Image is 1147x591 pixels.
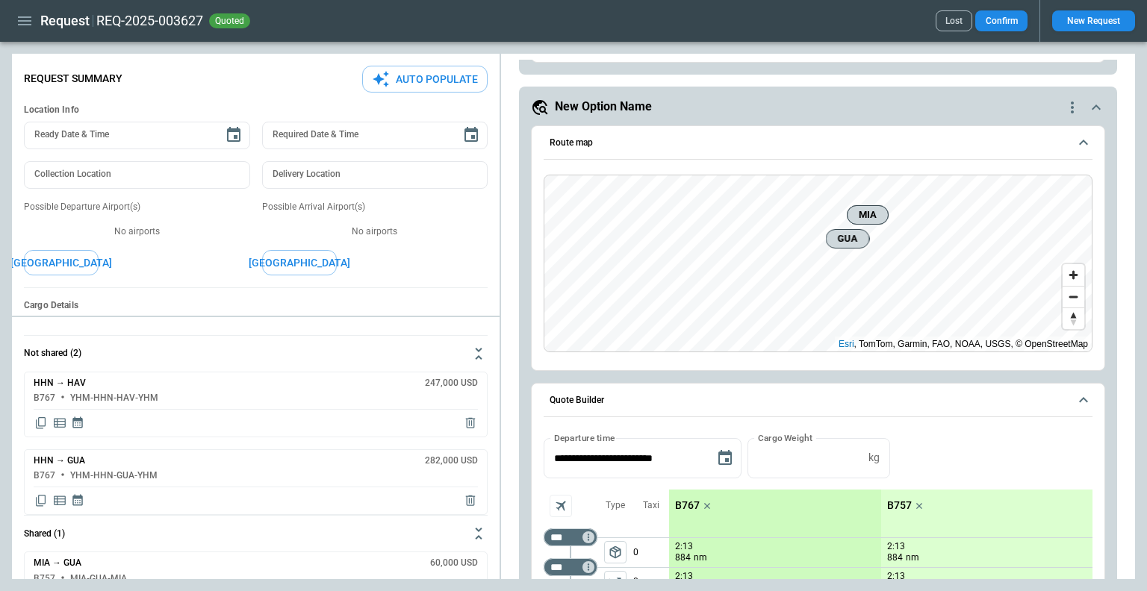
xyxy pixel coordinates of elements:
label: Cargo Weight [758,431,812,444]
h6: Cargo Details [24,300,488,311]
h6: 60,000 USD [430,558,478,568]
span: Aircraft selection [550,495,572,517]
label: Departure time [554,431,615,444]
p: 884 [675,551,691,564]
h6: Not shared (2) [24,348,81,358]
span: Delete quote [463,493,478,508]
p: Possible Departure Airport(s) [24,201,250,213]
button: New Request [1052,10,1135,31]
button: [GEOGRAPHIC_DATA] [24,250,99,276]
button: New Option Namequote-option-actions [531,98,1105,116]
button: Choose date, selected date is Aug 28, 2025 [710,443,740,473]
button: Confirm [975,10,1028,31]
h6: 282,000 USD [425,456,478,466]
h5: New Option Name [555,98,652,115]
span: Copy quote content [34,416,49,431]
button: [GEOGRAPHIC_DATA] [262,250,337,276]
h6: MIA-GUA-MIA [70,574,127,584]
p: 2:13 [675,571,693,582]
button: Reset bearing to north [1063,307,1084,329]
p: 0 [633,538,669,567]
p: Taxi [643,499,659,512]
button: Zoom in [1063,264,1084,286]
p: kg [868,451,880,464]
h6: YHM-HHN-HAV-YHM [70,393,158,403]
button: Auto Populate [362,66,488,93]
p: Type [606,499,625,512]
div: Too short [544,528,597,546]
span: Delete quote [463,416,478,431]
div: Not shared (2) [24,372,488,515]
span: Display detailed quote content [52,416,67,431]
h6: Quote Builder [550,395,604,405]
span: Display quote schedule [71,416,84,431]
button: Lost [936,10,972,31]
button: Choose date [456,120,486,150]
div: , TomTom, Garmin, FAO, NOAA, USGS, © OpenStreetMap [839,337,1088,351]
h6: B757 [34,574,55,584]
h6: MIA → GUA [34,558,81,568]
span: GUA [833,231,863,246]
p: 884 [887,551,903,564]
h2: REQ-2025-003627 [96,12,203,30]
p: B767 [675,499,700,512]
button: Route map [544,126,1092,160]
p: No airports [24,225,250,238]
h6: HHN → HAV [34,378,86,388]
span: Copy quote content [34,493,49,508]
h6: 247,000 USD [425,378,478,388]
h6: YHM-HHN-GUA-YHM [70,471,158,481]
p: Possible Arrival Airport(s) [262,201,488,213]
button: left aligned [604,541,627,563]
h6: HHN → GUA [34,456,85,466]
p: nm [906,551,919,564]
h6: B767 [34,393,55,403]
h6: Location Info [24,104,488,116]
p: 2:13 [675,541,693,552]
span: Display detailed quote content [52,493,67,508]
p: nm [694,551,707,564]
span: quoted [212,16,247,26]
button: Not shared (2) [24,336,488,372]
span: Type of sector [604,541,627,563]
p: 2:13 [887,541,905,552]
button: Shared (1) [24,516,488,551]
span: package_2 [608,545,623,560]
h6: B767 [34,471,55,481]
button: Choose date [219,120,249,150]
div: quote-option-actions [1063,98,1081,116]
p: Request Summary [24,72,122,85]
button: Zoom out [1063,286,1084,307]
p: 2:13 [887,571,905,582]
p: B757 [887,499,912,512]
h6: Route map [550,138,593,148]
h1: Request [40,12,90,30]
div: Too short [544,558,597,576]
span: Display quote schedule [71,493,84,508]
button: Quote Builder [544,384,1092,418]
a: Esri [839,339,854,349]
h6: Shared (1) [24,529,65,539]
span: MIA [854,207,882,222]
p: No airports [262,225,488,238]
